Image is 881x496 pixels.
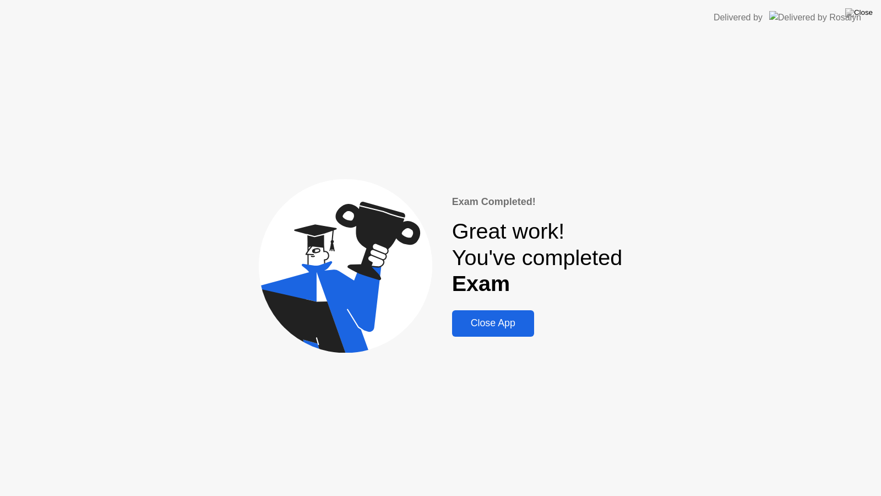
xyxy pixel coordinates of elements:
[714,11,763,24] div: Delivered by
[845,8,873,17] img: Close
[455,317,531,329] div: Close App
[452,310,534,337] button: Close App
[452,271,510,295] b: Exam
[769,11,861,24] img: Delivered by Rosalyn
[452,218,623,297] div: Great work! You've completed
[452,195,623,209] div: Exam Completed!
